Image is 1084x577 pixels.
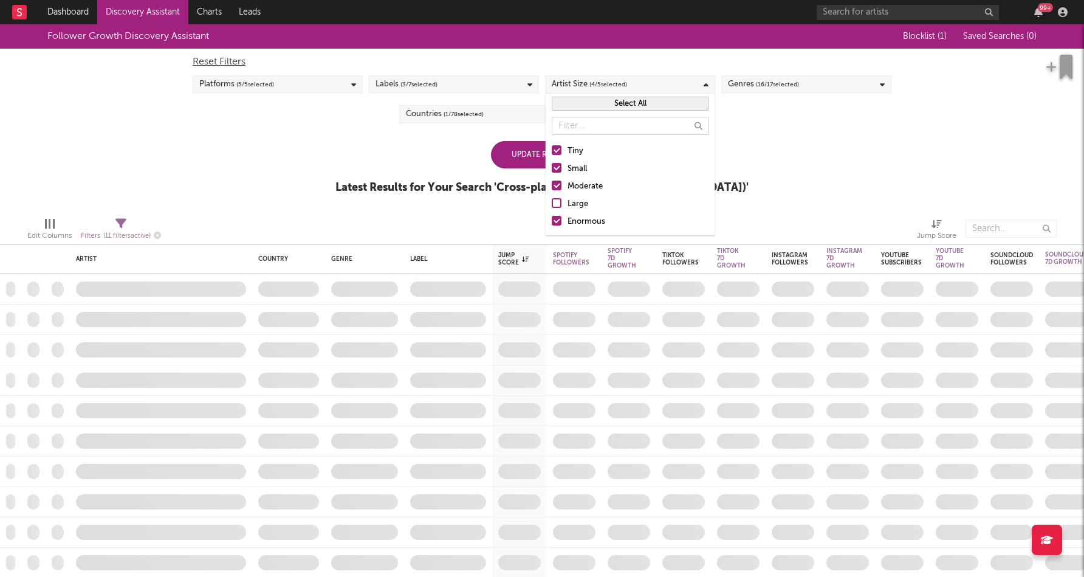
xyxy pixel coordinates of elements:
[589,77,627,92] span: ( 4 / 5 selected)
[552,117,708,135] input: Filter...
[568,215,708,229] div: Enormous
[444,107,484,122] span: ( 1 / 78 selected)
[772,252,808,266] div: Instagram Followers
[376,77,437,92] div: Labels
[81,213,161,249] div: Filters(11 filters active)
[568,144,708,159] div: Tiny
[552,97,708,111] button: Select All
[917,213,956,249] div: Jump Score
[959,32,1037,41] button: Saved Searches (0)
[717,247,746,269] div: Tiktok 7D Growth
[199,77,274,92] div: Platforms
[491,141,593,168] div: Update Results
[258,255,313,263] div: Country
[498,252,529,266] div: Jump Score
[963,32,1037,41] span: Saved Searches
[728,77,799,92] div: Genres
[27,213,72,249] div: Edit Columns
[335,181,749,195] div: Latest Results for Your Search ' Cross-platform growth ([GEOGRAPHIC_DATA]) '
[881,252,922,266] div: YouTube Subscribers
[1034,7,1043,17] button: 99+
[817,5,999,20] input: Search for artists
[400,77,437,92] span: ( 3 / 7 selected)
[1026,32,1037,41] span: ( 0 )
[917,229,956,243] div: Jump Score
[81,229,161,244] div: Filters
[331,255,392,263] div: Genre
[27,229,72,243] div: Edit Columns
[103,233,151,240] span: ( 11 filters active)
[662,252,699,266] div: Tiktok Followers
[826,247,862,269] div: Instagram 7D Growth
[568,162,708,176] div: Small
[193,55,891,69] div: Reset Filters
[756,77,799,92] span: ( 16 / 17 selected)
[990,252,1033,266] div: Soundcloud Followers
[903,32,947,41] span: Blocklist
[552,77,627,92] div: Artist Size
[1038,3,1053,12] div: 99 +
[936,247,964,269] div: YouTube 7D Growth
[568,197,708,212] div: Large
[236,77,274,92] span: ( 5 / 5 selected)
[410,255,480,263] div: Label
[553,252,589,266] div: Spotify Followers
[568,179,708,194] div: Moderate
[406,107,484,122] div: Countries
[76,255,240,263] div: Artist
[608,247,636,269] div: Spotify 7D Growth
[966,219,1057,238] input: Search...
[47,29,209,44] div: Follower Growth Discovery Assistant
[938,32,947,41] span: ( 1 )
